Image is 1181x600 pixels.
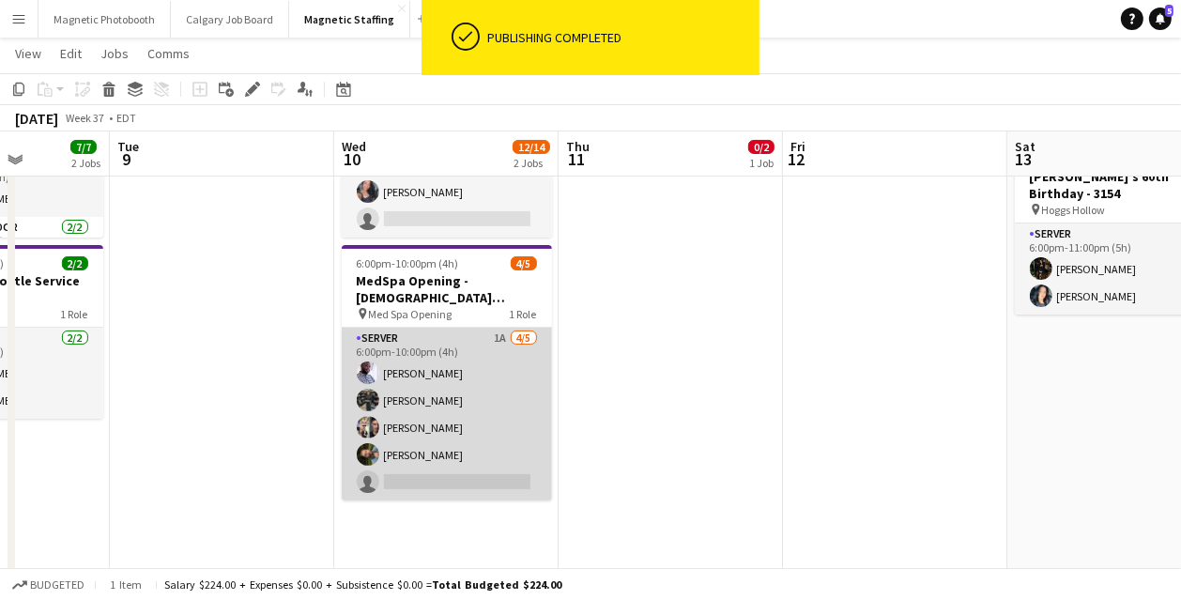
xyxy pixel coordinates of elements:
span: Week 37 [62,111,109,125]
a: Edit [53,41,89,66]
span: Hoggs Hollow [1042,203,1106,217]
span: Comms [147,45,190,62]
button: Calgary Job Board [171,1,289,38]
span: 1 Role [510,307,537,321]
div: 1 Job [749,156,774,170]
button: Magnetic Staffing [289,1,410,38]
span: 11 [563,148,590,170]
div: Salary $224.00 + Expenses $0.00 + Subsistence $0.00 = [164,577,561,592]
div: EDT [116,111,136,125]
span: 10 [339,148,366,170]
div: 2 Jobs [71,156,100,170]
h3: MedSpa Opening - [DEMOGRAPHIC_DATA] Servers / Models [342,272,552,306]
div: [DATE] [15,109,58,128]
app-card-role: Server1A4/56:00pm-10:00pm (4h)[PERSON_NAME][PERSON_NAME][PERSON_NAME][PERSON_NAME] [342,328,552,500]
span: 6:00pm-10:00pm (4h) [357,256,459,270]
app-job-card: 6:00pm-10:00pm (4h)4/5MedSpa Opening - [DEMOGRAPHIC_DATA] Servers / Models Med Spa Opening1 RoleS... [342,245,552,500]
button: Magnetic Photobooth [38,1,171,38]
div: 2 Jobs [514,156,549,170]
span: 13 [1012,148,1035,170]
span: Budgeted [30,578,84,592]
span: Total Budgeted $224.00 [432,577,561,592]
a: Comms [140,41,197,66]
span: Thu [566,138,590,155]
span: 9 [115,148,139,170]
span: 2/2 [62,256,88,270]
span: 12/14 [513,140,550,154]
span: 4/5 [511,256,537,270]
span: Med Spa Opening [369,307,452,321]
span: View [15,45,41,62]
span: Tue [117,138,139,155]
span: Jobs [100,45,129,62]
span: Fri [790,138,805,155]
span: 7/7 [70,140,97,154]
span: 5 [1165,5,1173,17]
a: Jobs [93,41,136,66]
a: View [8,41,49,66]
span: 0/2 [748,140,775,154]
div: Publishing completed [487,29,752,46]
span: 1 Role [61,307,88,321]
span: 1 item [103,577,148,592]
a: 5 [1149,8,1172,30]
span: 12 [788,148,805,170]
span: Edit [60,45,82,62]
span: Sat [1015,138,1035,155]
button: Budgeted [9,575,87,595]
span: Wed [342,138,366,155]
